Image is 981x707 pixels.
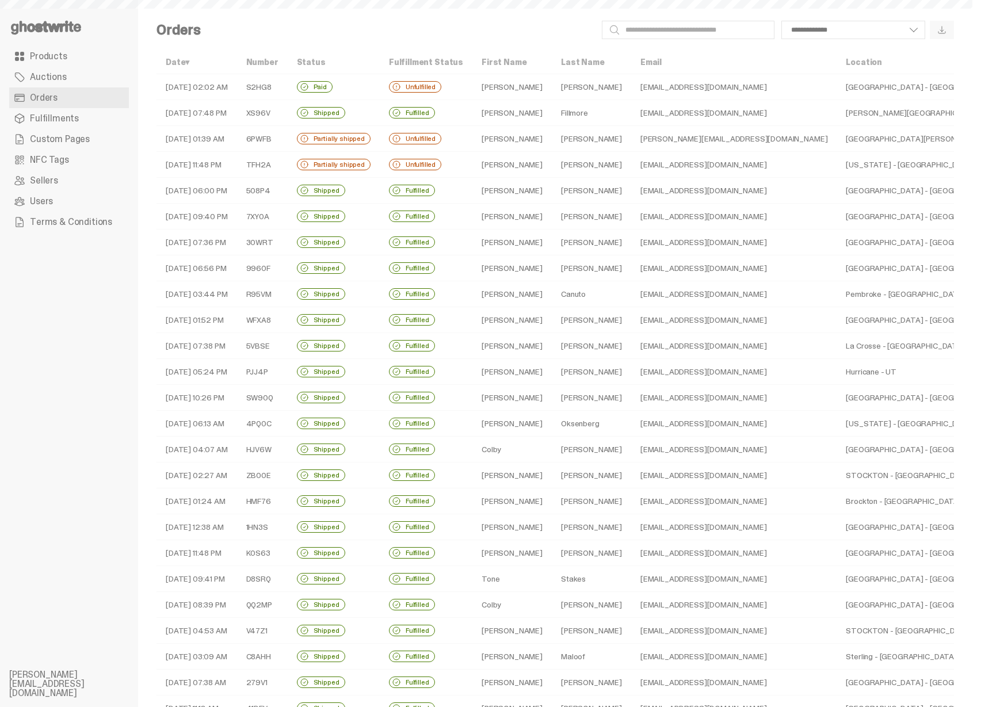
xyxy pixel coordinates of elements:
[631,74,837,100] td: [EMAIL_ADDRESS][DOMAIN_NAME]
[237,74,288,100] td: S2HG8
[552,385,631,411] td: [PERSON_NAME]
[552,359,631,385] td: [PERSON_NAME]
[297,392,345,403] div: Shipped
[156,385,237,411] td: [DATE] 10:26 PM
[237,488,288,514] td: HMF76
[389,340,435,351] div: Fulfilled
[156,23,201,37] h4: Orders
[631,255,837,281] td: [EMAIL_ADDRESS][DOMAIN_NAME]
[297,107,345,119] div: Shipped
[237,437,288,463] td: HJV6W
[237,51,288,74] th: Number
[237,281,288,307] td: R95VM
[156,152,237,178] td: [DATE] 11:48 PM
[9,150,129,170] a: NFC Tags
[389,314,435,326] div: Fulfilled
[297,444,345,455] div: Shipped
[472,100,552,126] td: [PERSON_NAME]
[472,592,552,618] td: Colby
[237,307,288,333] td: WFXA8
[389,521,435,533] div: Fulfilled
[30,93,58,102] span: Orders
[9,46,129,67] a: Products
[631,540,837,566] td: [EMAIL_ADDRESS][DOMAIN_NAME]
[156,437,237,463] td: [DATE] 04:07 AM
[552,100,631,126] td: Fillmore
[631,152,837,178] td: [EMAIL_ADDRESS][DOMAIN_NAME]
[552,644,631,670] td: Maloof
[9,170,129,191] a: Sellers
[631,307,837,333] td: [EMAIL_ADDRESS][DOMAIN_NAME]
[156,514,237,540] td: [DATE] 12:38 AM
[156,566,237,592] td: [DATE] 09:41 PM
[156,281,237,307] td: [DATE] 03:44 PM
[631,385,837,411] td: [EMAIL_ADDRESS][DOMAIN_NAME]
[631,100,837,126] td: [EMAIL_ADDRESS][DOMAIN_NAME]
[9,87,129,108] a: Orders
[472,437,552,463] td: Colby
[297,159,371,170] div: Partially shipped
[237,359,288,385] td: PJJ4P
[297,573,345,584] div: Shipped
[156,618,237,644] td: [DATE] 04:53 AM
[472,359,552,385] td: [PERSON_NAME]
[389,547,435,559] div: Fulfilled
[237,204,288,230] td: 7XY0A
[389,262,435,274] div: Fulfilled
[472,670,552,695] td: [PERSON_NAME]
[389,107,435,119] div: Fulfilled
[389,133,441,144] div: Unfulfilled
[185,57,189,67] span: ▾
[156,307,237,333] td: [DATE] 01:52 PM
[631,592,837,618] td: [EMAIL_ADDRESS][DOMAIN_NAME]
[472,644,552,670] td: [PERSON_NAME]
[380,51,472,74] th: Fulfillment Status
[631,230,837,255] td: [EMAIL_ADDRESS][DOMAIN_NAME]
[156,463,237,488] td: [DATE] 02:27 AM
[297,185,345,196] div: Shipped
[631,463,837,488] td: [EMAIL_ADDRESS][DOMAIN_NAME]
[297,547,345,559] div: Shipped
[297,625,345,636] div: Shipped
[552,230,631,255] td: [PERSON_NAME]
[156,411,237,437] td: [DATE] 06:13 AM
[472,204,552,230] td: [PERSON_NAME]
[9,129,129,150] a: Custom Pages
[30,217,112,227] span: Terms & Conditions
[389,288,435,300] div: Fulfilled
[389,495,435,507] div: Fulfilled
[297,495,345,507] div: Shipped
[472,281,552,307] td: [PERSON_NAME]
[237,230,288,255] td: 30WRT
[472,152,552,178] td: [PERSON_NAME]
[552,540,631,566] td: [PERSON_NAME]
[156,255,237,281] td: [DATE] 06:56 PM
[9,191,129,212] a: Users
[472,514,552,540] td: [PERSON_NAME]
[237,178,288,204] td: 508P4
[472,463,552,488] td: [PERSON_NAME]
[631,126,837,152] td: [PERSON_NAME][EMAIL_ADDRESS][DOMAIN_NAME]
[297,262,345,274] div: Shipped
[156,488,237,514] td: [DATE] 01:24 AM
[552,126,631,152] td: [PERSON_NAME]
[389,366,435,377] div: Fulfilled
[297,651,345,662] div: Shipped
[472,618,552,644] td: [PERSON_NAME]
[156,100,237,126] td: [DATE] 07:48 PM
[631,411,837,437] td: [EMAIL_ADDRESS][DOMAIN_NAME]
[237,255,288,281] td: 9960F
[237,411,288,437] td: 4PQ0C
[472,540,552,566] td: [PERSON_NAME]
[472,333,552,359] td: [PERSON_NAME]
[288,51,380,74] th: Status
[237,644,288,670] td: C8AHH
[631,488,837,514] td: [EMAIL_ADDRESS][DOMAIN_NAME]
[552,333,631,359] td: [PERSON_NAME]
[552,514,631,540] td: [PERSON_NAME]
[389,236,435,248] div: Fulfilled
[389,573,435,584] div: Fulfilled
[552,670,631,695] td: [PERSON_NAME]
[297,366,345,377] div: Shipped
[237,566,288,592] td: D8SRQ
